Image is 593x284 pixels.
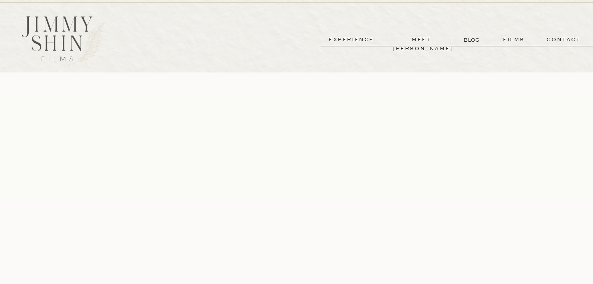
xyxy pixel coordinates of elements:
[393,35,450,44] a: meet [PERSON_NAME]
[536,35,592,44] a: contact
[464,36,481,44] a: BLOG
[322,35,380,44] a: experience
[495,35,533,44] a: films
